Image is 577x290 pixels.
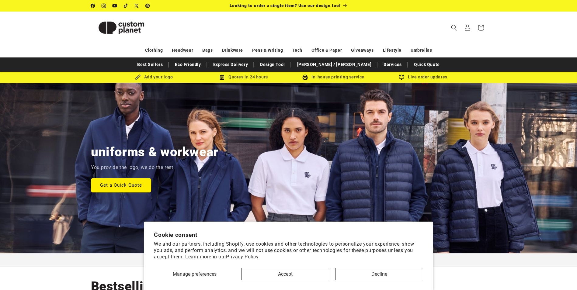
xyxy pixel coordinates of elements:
[172,59,204,70] a: Eco Friendly
[292,45,302,56] a: Tech
[91,14,152,41] img: Custom Planet
[257,59,288,70] a: Design Tool
[411,59,443,70] a: Quick Quote
[399,74,404,80] img: Order updates
[226,254,259,260] a: Privacy Policy
[199,73,289,81] div: Quotes in 24 hours
[335,268,423,280] button: Decline
[547,261,577,290] iframe: Chat Widget
[230,3,341,8] span: Looking to order a single item? Use our design tool
[222,45,243,56] a: Drinkware
[91,144,218,160] h2: uniforms & workwear
[219,74,225,80] img: Order Updates Icon
[289,73,378,81] div: In-house printing service
[173,271,217,277] span: Manage preferences
[210,59,251,70] a: Express Delivery
[135,74,141,80] img: Brush Icon
[302,74,308,80] img: In-house printing
[154,231,423,238] h2: Cookie consent
[145,45,163,56] a: Clothing
[154,268,235,280] button: Manage preferences
[447,21,461,34] summary: Search
[378,73,468,81] div: Live order updates
[202,45,213,56] a: Bags
[411,45,432,56] a: Umbrellas
[383,45,401,56] a: Lifestyle
[294,59,374,70] a: [PERSON_NAME] / [PERSON_NAME]
[311,45,342,56] a: Office & Paper
[252,45,283,56] a: Pens & Writing
[91,178,151,192] a: Get a Quick Quote
[242,268,329,280] button: Accept
[109,73,199,81] div: Add your logo
[134,59,166,70] a: Best Sellers
[91,163,175,172] p: You provide the logo, we do the rest.
[172,45,193,56] a: Headwear
[381,59,405,70] a: Services
[154,241,423,260] p: We and our partners, including Shopify, use cookies and other technologies to personalize your ex...
[89,12,154,43] a: Custom Planet
[351,45,374,56] a: Giveaways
